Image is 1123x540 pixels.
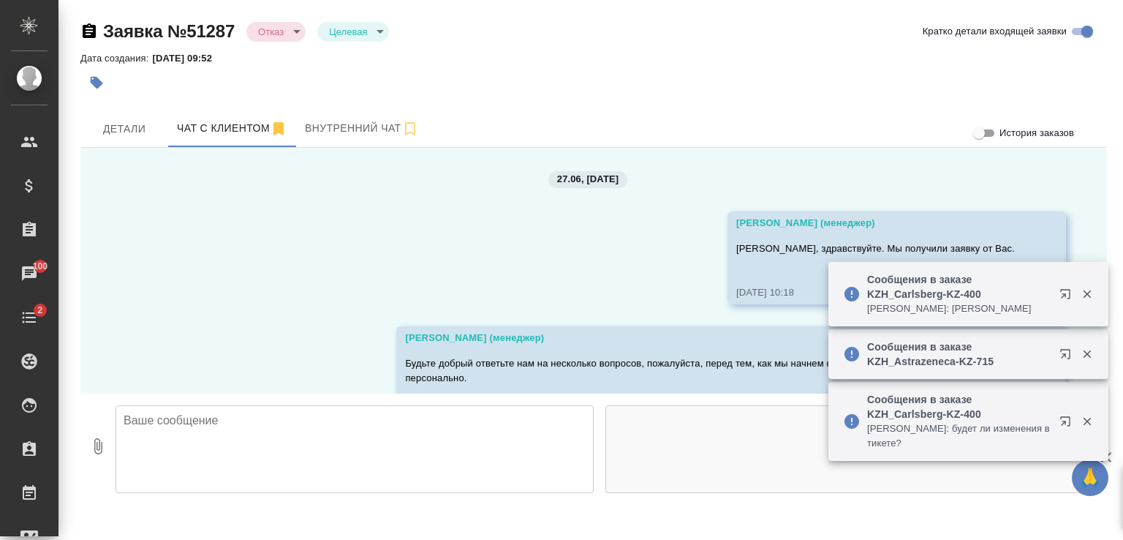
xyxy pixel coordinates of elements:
p: Будьте добрый ответьте нам на несколько вопросов, пожалуйста, перед тем, как мы начнем формироват... [405,356,1015,386]
button: Закрыть [1072,288,1102,301]
span: 2 [29,303,51,318]
p: Сообщения в заказе KZH_Astrazeneca-KZ-715 [867,340,1050,369]
button: Закрыть [1072,348,1102,361]
button: Отказ [254,26,288,38]
p: [PERSON_NAME]: [PERSON_NAME] [867,301,1050,316]
button: Скопировать ссылку [80,23,98,40]
span: 100 [24,259,57,274]
button: Закрыть [1072,415,1102,428]
button: Добавить тэг [80,67,113,99]
p: Сообщения в заказе KZH_Carlsberg-KZ-400 [867,272,1050,301]
div: [PERSON_NAME] (менеджер) [405,331,1015,345]
button: Открыть в новой вкладке [1051,407,1086,442]
a: 100 [4,255,55,292]
span: Кратко детали входящей заявки [923,24,1067,39]
button: 77079422936 (Салтанат) - (undefined) [168,110,296,147]
p: Дата создания: [80,53,152,64]
div: Отказ [246,22,306,42]
p: 27.06, [DATE] [557,172,619,187]
span: Детали [89,120,159,138]
p: [PERSON_NAME], здравствуйте. Мы получили заявку от Вас. [736,241,1015,256]
span: История заказов [999,126,1074,140]
div: [DATE] 10:18 [736,285,1015,300]
button: Открыть в новой вкладке [1051,340,1086,375]
div: [PERSON_NAME] (менеджер) [736,216,1015,230]
p: [DATE] 09:52 [152,53,223,64]
span: Чат с клиентом [177,119,287,138]
a: 2 [4,299,55,336]
p: [PERSON_NAME]: будет ли изменения в тикете? [867,421,1050,451]
svg: Отписаться [270,120,287,138]
span: Внутренний чат [305,119,419,138]
button: Целевая [325,26,371,38]
button: Открыть в новой вкладке [1051,280,1086,315]
svg: Подписаться [401,120,419,138]
a: Заявка №51287 [103,21,235,41]
p: Сообщения в заказе KZH_Carlsberg-KZ-400 [867,392,1050,421]
div: Отказ [317,22,389,42]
